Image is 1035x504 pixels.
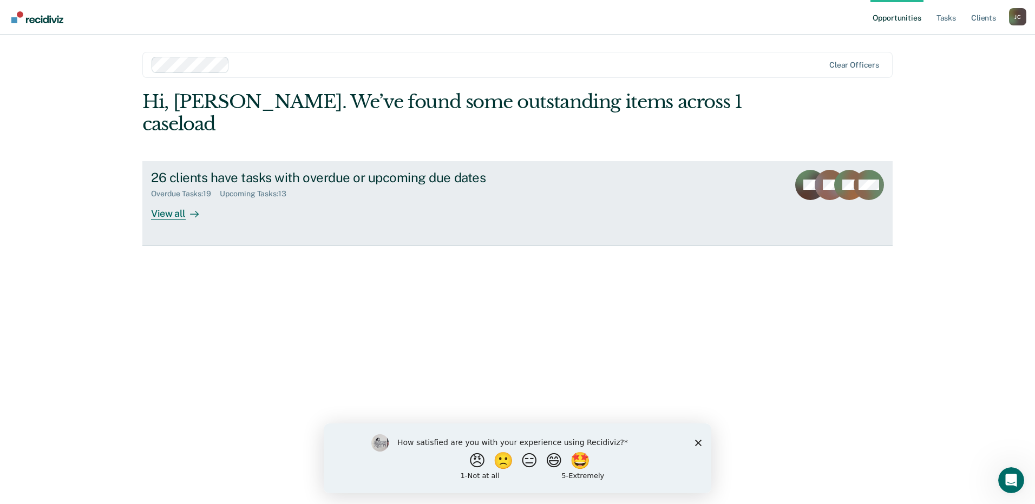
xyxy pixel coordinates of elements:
[142,161,893,246] a: 26 clients have tasks with overdue or upcoming due datesOverdue Tasks:19Upcoming Tasks:13View all
[142,91,743,135] div: Hi, [PERSON_NAME]. We’ve found some outstanding items across 1 caseload
[829,61,879,70] div: Clear officers
[998,467,1024,493] iframe: Intercom live chat
[11,11,63,23] img: Recidiviz
[324,423,711,493] iframe: Survey by Kim from Recidiviz
[151,170,531,185] div: 26 clients have tasks with overdue or upcoming due dates
[1009,8,1026,25] div: J C
[220,189,295,198] div: Upcoming Tasks : 13
[151,198,212,220] div: View all
[1009,8,1026,25] button: Profile dropdown button
[151,189,220,198] div: Overdue Tasks : 19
